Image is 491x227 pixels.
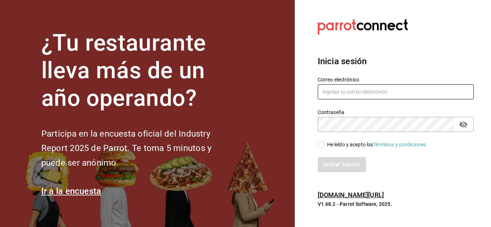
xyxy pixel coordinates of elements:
[318,55,474,68] h3: Inicia sesión
[318,200,474,208] p: V1.68.2 - Parrot Software, 2025.
[318,77,474,82] label: Correo electrónico
[41,186,101,196] a: Ir a la encuesta
[327,141,428,148] div: He leído y acepto los
[457,118,469,131] button: passwordField
[373,142,427,147] a: Términos y condiciones.
[318,110,474,115] label: Contraseña
[41,29,235,112] h1: ¿Tu restaurante lleva más de un año operando?
[318,191,384,199] a: [DOMAIN_NAME][URL]
[318,84,474,99] input: Ingresa tu correo electrónico
[41,127,235,170] h2: Participa en la encuesta oficial del Industry Report 2025 de Parrot. Te toma 5 minutos y puede se...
